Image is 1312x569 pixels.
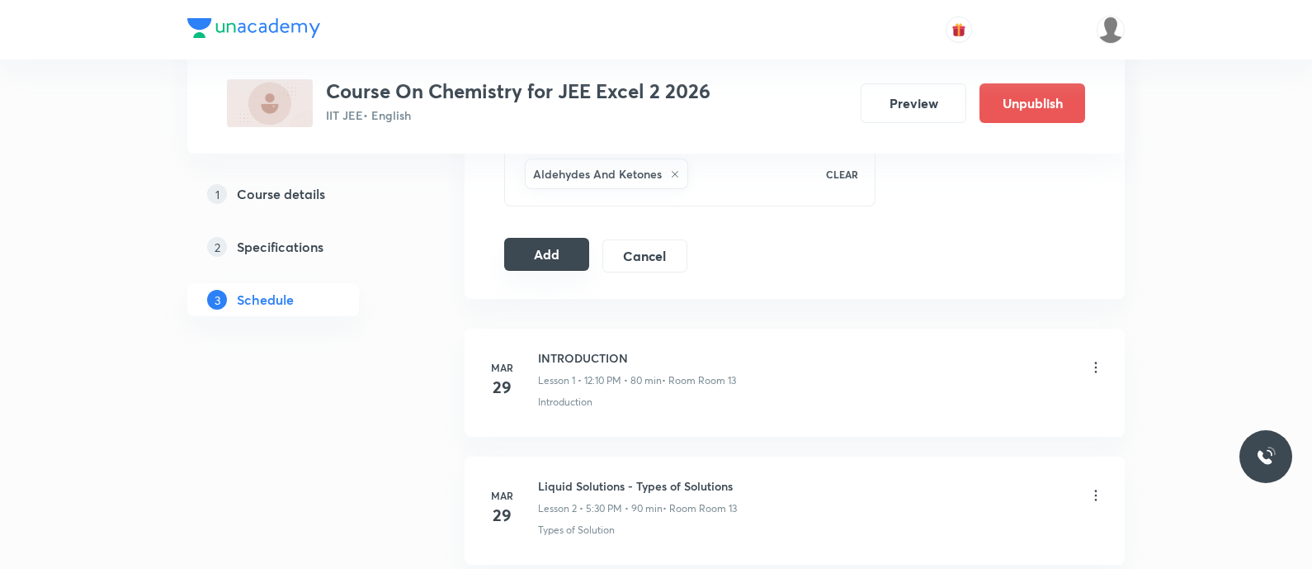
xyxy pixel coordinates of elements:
[662,373,736,388] p: • Room Room 13
[485,360,518,375] h6: Mar
[207,290,227,310] p: 3
[602,239,687,273] button: Cancel
[979,83,1085,123] button: Unpublish
[485,503,518,528] h4: 29
[227,79,313,127] img: 842F7A94-44DF-4BA8-802B-EF971743305B_plus.png
[207,237,227,257] p: 2
[538,373,662,388] p: Lesson 1 • 12:10 PM • 80 min
[237,237,323,257] h5: Specifications
[538,523,615,538] p: Types of Solution
[951,22,966,37] img: avatar
[861,83,966,123] button: Preview
[946,17,972,43] button: avatar
[485,375,518,400] h4: 29
[538,501,663,516] p: Lesson 2 • 5:30 PM • 90 min
[187,230,412,263] a: 2Specifications
[187,18,320,38] img: Company Logo
[187,18,320,42] a: Company Logo
[504,238,589,271] button: Add
[533,165,662,183] h6: Aldehydes And Ketones
[187,178,412,211] a: 1Course details
[538,349,736,367] h6: INTRODUCTION
[538,477,737,495] h6: Liquid Solutions - Types of Solutions
[207,184,227,204] p: 1
[1097,16,1125,44] img: P Antony
[326,79,710,103] h3: Course On Chemistry for JEE Excel 2 2026
[1256,447,1276,467] img: ttu
[485,488,518,503] h6: Mar
[826,167,858,182] p: CLEAR
[663,501,737,516] p: • Room Room 13
[326,107,710,124] p: IIT JEE • English
[538,395,592,410] p: Introduction
[237,290,294,310] h5: Schedule
[237,184,325,204] h5: Course details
